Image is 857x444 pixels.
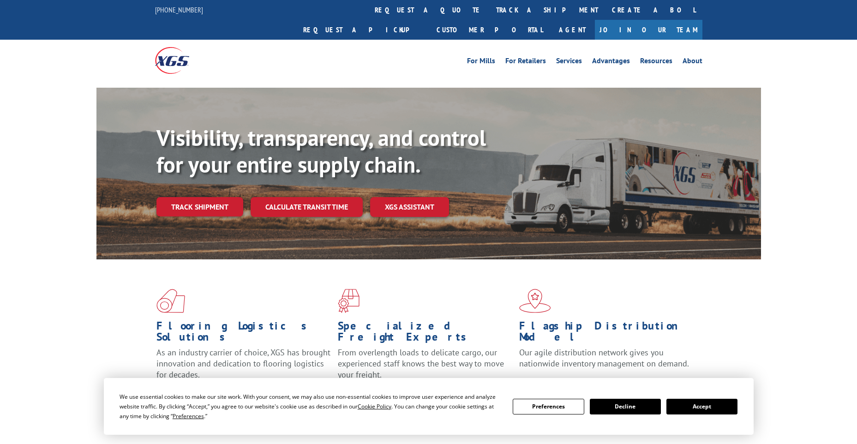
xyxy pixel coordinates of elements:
[430,20,550,40] a: Customer Portal
[338,347,512,388] p: From overlength loads to delicate cargo, our experienced staff knows the best way to move your fr...
[156,123,486,179] b: Visibility, transparency, and control for your entire supply chain.
[519,320,694,347] h1: Flagship Distribution Model
[155,5,203,14] a: [PHONE_NUMBER]
[683,57,702,67] a: About
[556,57,582,67] a: Services
[156,289,185,313] img: xgs-icon-total-supply-chain-intelligence-red
[104,378,754,435] div: Cookie Consent Prompt
[519,347,689,369] span: Our agile distribution network gives you nationwide inventory management on demand.
[156,320,331,347] h1: Flooring Logistics Solutions
[590,399,661,414] button: Decline
[519,289,551,313] img: xgs-icon-flagship-distribution-model-red
[156,347,330,380] span: As an industry carrier of choice, XGS has brought innovation and dedication to flooring logistics...
[505,57,546,67] a: For Retailers
[592,57,630,67] a: Advantages
[666,399,737,414] button: Accept
[338,320,512,347] h1: Specialized Freight Experts
[120,392,502,421] div: We use essential cookies to make our site work. With your consent, we may also use non-essential ...
[550,20,595,40] a: Agent
[513,399,584,414] button: Preferences
[519,378,634,388] a: Learn More >
[173,412,204,420] span: Preferences
[595,20,702,40] a: Join Our Team
[296,20,430,40] a: Request a pickup
[370,197,449,217] a: XGS ASSISTANT
[251,197,363,217] a: Calculate transit time
[338,289,360,313] img: xgs-icon-focused-on-flooring-red
[640,57,672,67] a: Resources
[156,197,243,216] a: Track shipment
[467,57,495,67] a: For Mills
[358,402,391,410] span: Cookie Policy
